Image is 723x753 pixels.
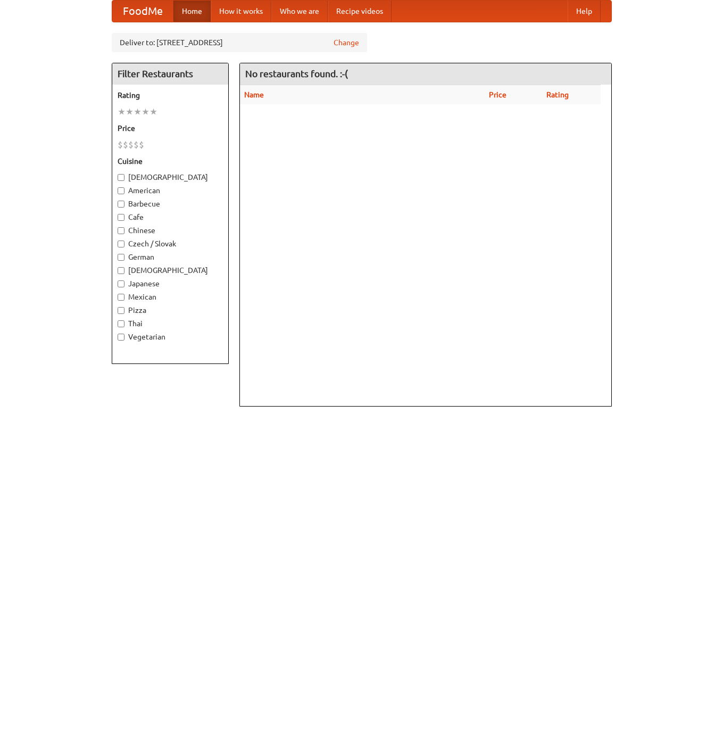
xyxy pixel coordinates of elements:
[118,212,223,222] label: Cafe
[118,334,124,341] input: Vegetarian
[118,320,124,327] input: Thai
[244,90,264,99] a: Name
[118,252,223,262] label: German
[118,267,124,274] input: [DEMOGRAPHIC_DATA]
[118,238,223,249] label: Czech / Slovak
[118,123,223,134] h5: Price
[123,139,128,151] li: $
[118,198,223,209] label: Barbecue
[134,139,139,151] li: $
[118,225,223,236] label: Chinese
[334,37,359,48] a: Change
[118,265,223,276] label: [DEMOGRAPHIC_DATA]
[118,294,124,301] input: Mexican
[568,1,601,22] a: Help
[134,106,142,118] li: ★
[118,254,124,261] input: German
[271,1,328,22] a: Who we are
[173,1,211,22] a: Home
[118,90,223,101] h5: Rating
[245,69,348,79] ng-pluralize: No restaurants found. :-(
[126,106,134,118] li: ★
[142,106,149,118] li: ★
[118,156,223,167] h5: Cuisine
[149,106,157,118] li: ★
[211,1,271,22] a: How it works
[118,292,223,302] label: Mexican
[118,318,223,329] label: Thai
[118,185,223,196] label: American
[139,139,144,151] li: $
[118,332,223,342] label: Vegetarian
[118,172,223,183] label: [DEMOGRAPHIC_DATA]
[118,201,124,208] input: Barbecue
[546,90,569,99] a: Rating
[118,227,124,234] input: Chinese
[118,280,124,287] input: Japanese
[118,139,123,151] li: $
[128,139,134,151] li: $
[112,1,173,22] a: FoodMe
[118,307,124,314] input: Pizza
[118,187,124,194] input: American
[112,33,367,52] div: Deliver to: [STREET_ADDRESS]
[328,1,392,22] a: Recipe videos
[118,106,126,118] li: ★
[118,305,223,316] label: Pizza
[118,174,124,181] input: [DEMOGRAPHIC_DATA]
[118,278,223,289] label: Japanese
[112,63,228,85] h4: Filter Restaurants
[118,241,124,247] input: Czech / Slovak
[489,90,506,99] a: Price
[118,214,124,221] input: Cafe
